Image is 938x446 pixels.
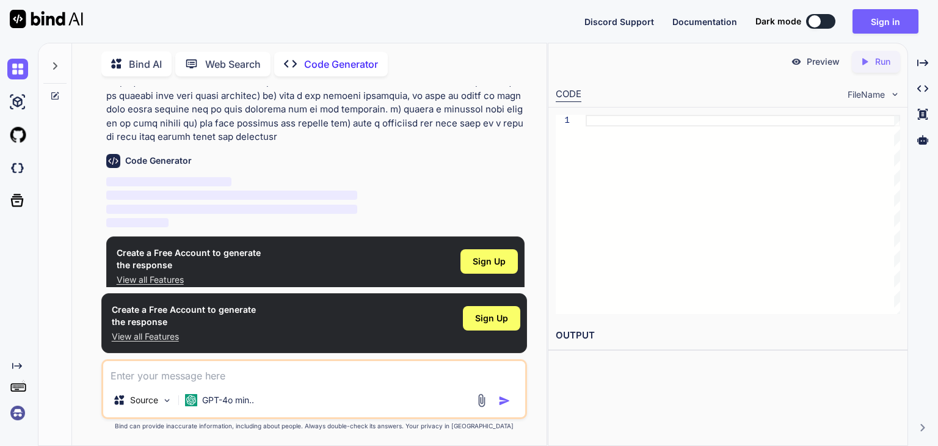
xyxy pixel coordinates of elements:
span: ‌ [106,177,232,186]
span: ‌ [106,218,169,227]
img: githubLight [7,125,28,145]
button: Discord Support [584,15,654,28]
h1: Create a Free Account to generate the response [117,247,261,271]
p: View all Features [112,331,256,343]
h6: Code Generator [125,155,192,167]
img: Bind AI [10,10,83,28]
p: Source [130,394,158,406]
h1: Create a Free Account to generate the response [112,304,256,328]
p: Preview [807,56,840,68]
span: ‌ [106,191,357,200]
img: GPT-4o mini [185,394,197,406]
img: darkCloudIdeIcon [7,158,28,178]
img: signin [7,403,28,423]
span: ‌ [106,205,357,214]
span: Discord Support [584,16,654,27]
img: preview [791,56,802,67]
p: Bind can provide inaccurate information, including about people. Always double-check its answers.... [101,422,527,431]
span: Dark mode [755,15,801,27]
button: Documentation [672,15,737,28]
h2: OUTPUT [548,321,907,350]
p: Code Generator [304,57,378,71]
img: ai-studio [7,92,28,112]
img: chevron down [890,89,900,100]
span: Documentation [672,16,737,27]
span: Sign Up [473,255,506,268]
p: Run [875,56,890,68]
button: Sign in [853,9,918,34]
div: CODE [556,87,581,102]
p: View all Features [117,274,261,286]
p: Bind AI [129,57,162,71]
img: attachment [474,393,489,408]
img: Pick Models [162,395,172,406]
img: icon [498,395,511,407]
img: chat [7,59,28,79]
span: Sign Up [475,312,508,324]
div: 1 [556,115,570,126]
p: GPT-4o min.. [202,394,254,406]
p: Web Search [205,57,261,71]
span: FileName [848,89,885,101]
